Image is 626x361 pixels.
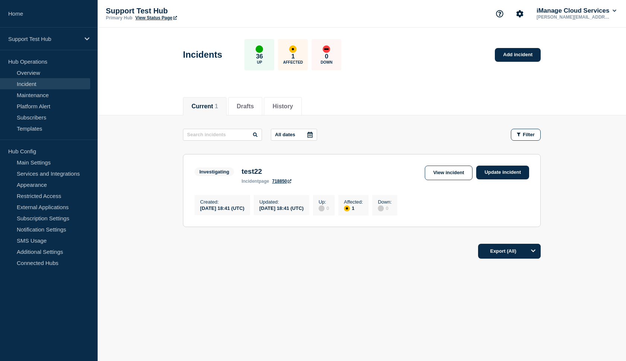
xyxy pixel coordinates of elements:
[319,205,325,211] div: disabled
[200,199,244,205] p: Created :
[523,132,535,137] span: Filter
[215,103,218,109] span: 1
[512,6,528,22] button: Account settings
[200,205,244,211] div: [DATE] 18:41 (UTC)
[271,129,317,141] button: All dates
[106,7,255,15] p: Support Test Hub
[478,244,541,259] button: Export (All)
[257,60,262,64] p: Up
[344,205,350,211] div: affected
[526,244,541,259] button: Options
[192,103,218,110] button: Current 1
[495,48,541,62] a: Add incident
[183,49,222,60] h1: Incidents
[106,15,132,20] p: Primary Hub
[8,36,80,42] p: Support Test Hub
[259,205,304,211] div: [DATE] 18:41 (UTC)
[241,167,291,176] h3: test22
[378,205,384,211] div: disabled
[195,167,234,176] span: Investigating
[272,179,291,184] a: 718850
[237,103,254,110] button: Drafts
[511,129,541,141] button: Filter
[319,205,329,211] div: 0
[425,166,473,180] a: View incident
[492,6,508,22] button: Support
[325,53,328,60] p: 0
[272,103,293,110] button: History
[291,53,295,60] p: 1
[183,129,262,141] input: Search incidents
[378,205,392,211] div: 0
[289,45,297,53] div: affected
[535,7,618,15] button: iManage Cloud Services
[259,199,304,205] p: Updated :
[344,205,363,211] div: 1
[241,179,259,184] span: incident
[283,60,303,64] p: Affected
[323,45,330,53] div: down
[476,166,529,179] a: Update incident
[321,60,333,64] p: Down
[378,199,392,205] p: Down :
[319,199,329,205] p: Up :
[256,53,263,60] p: 36
[135,15,177,20] a: View Status Page
[256,45,263,53] div: up
[344,199,363,205] p: Affected :
[275,132,295,137] p: All dates
[535,15,613,20] p: [PERSON_NAME][EMAIL_ADDRESS][PERSON_NAME][DOMAIN_NAME]
[241,179,269,184] p: page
